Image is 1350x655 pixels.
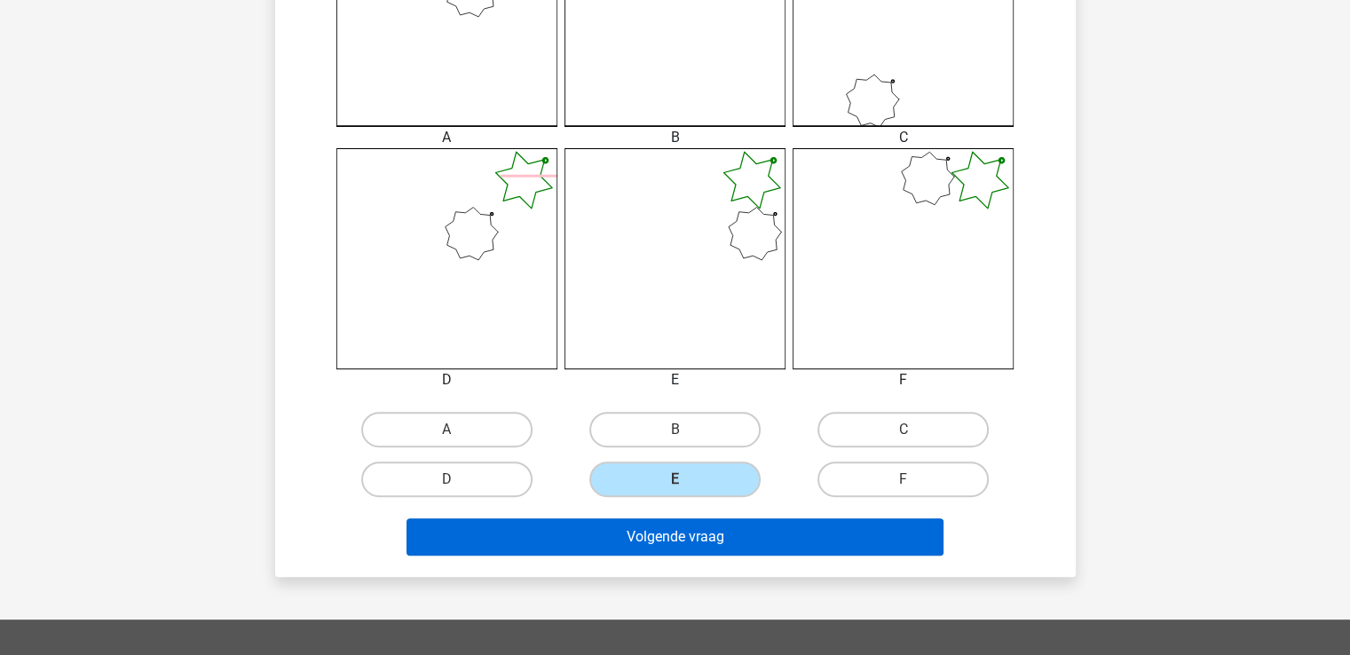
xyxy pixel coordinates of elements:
div: B [551,127,799,148]
label: D [361,462,533,497]
div: A [323,127,571,148]
button: Volgende vraag [407,518,943,556]
div: D [323,369,571,391]
label: E [589,462,761,497]
label: B [589,412,761,447]
label: A [361,412,533,447]
label: F [817,462,989,497]
div: F [779,369,1027,391]
label: C [817,412,989,447]
div: E [551,369,799,391]
div: C [779,127,1027,148]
